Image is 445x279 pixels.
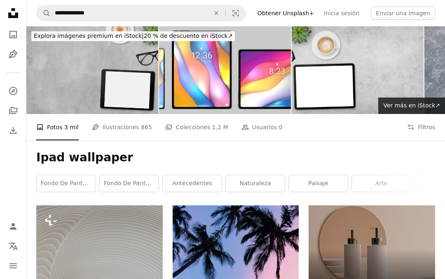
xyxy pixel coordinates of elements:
[253,7,319,20] a: Obtener Unsplash+
[37,5,51,21] button: Buscar en Unsplash
[36,150,435,165] h1: Ipad wallpaper
[36,5,246,21] form: Encuentra imágenes en todo el sitio
[371,7,435,20] button: Enviar una imagen
[34,33,144,39] span: Explora imágenes premium en iStock |
[5,46,21,63] a: Ilustraciones
[5,26,21,43] a: Fotos
[5,83,21,99] a: Explorar
[241,114,283,140] a: Usuarios 0
[26,26,158,114] img: Escritorio de oficina moderno fondo-vista superior con espacio de copia
[383,102,440,109] span: Ver más en iStock ↗
[5,102,21,119] a: Colecciones
[5,238,21,254] button: Idioma
[37,175,96,192] a: Fondo de pantalla del iPad Pro
[5,122,21,139] a: Historial de descargas
[5,218,21,235] a: Iniciar sesión / Registrarse
[226,5,246,21] button: Búsqueda visual
[226,175,285,192] a: naturaleza
[378,98,445,114] a: Ver más en iStock↗
[165,114,228,140] a: Colecciones 1,2 M
[407,114,435,140] button: Filtros
[141,123,152,132] span: 865
[352,175,411,192] a: arte
[26,26,240,46] a: Explora imágenes premium en iStock|20 % de descuento en iStock↗
[31,31,235,41] div: 20 % de descuento en iStock ↗
[163,175,222,192] a: antecedentes
[212,123,228,132] span: 1,2 M
[5,258,21,274] button: Menú
[292,26,424,114] img: Modern Office Desk Background
[289,175,348,192] a: paisaje
[92,114,152,140] a: Ilustraciones 865
[159,26,291,114] img: Pantallas de bloqueo genéricas de teléfonos y tabletas con fondo de pantalla de arte 3D. Conjunto...
[319,7,364,20] a: Inicia sesión
[279,123,283,132] span: 0
[100,175,159,192] a: fondo de pantalla
[207,5,225,21] button: Borrar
